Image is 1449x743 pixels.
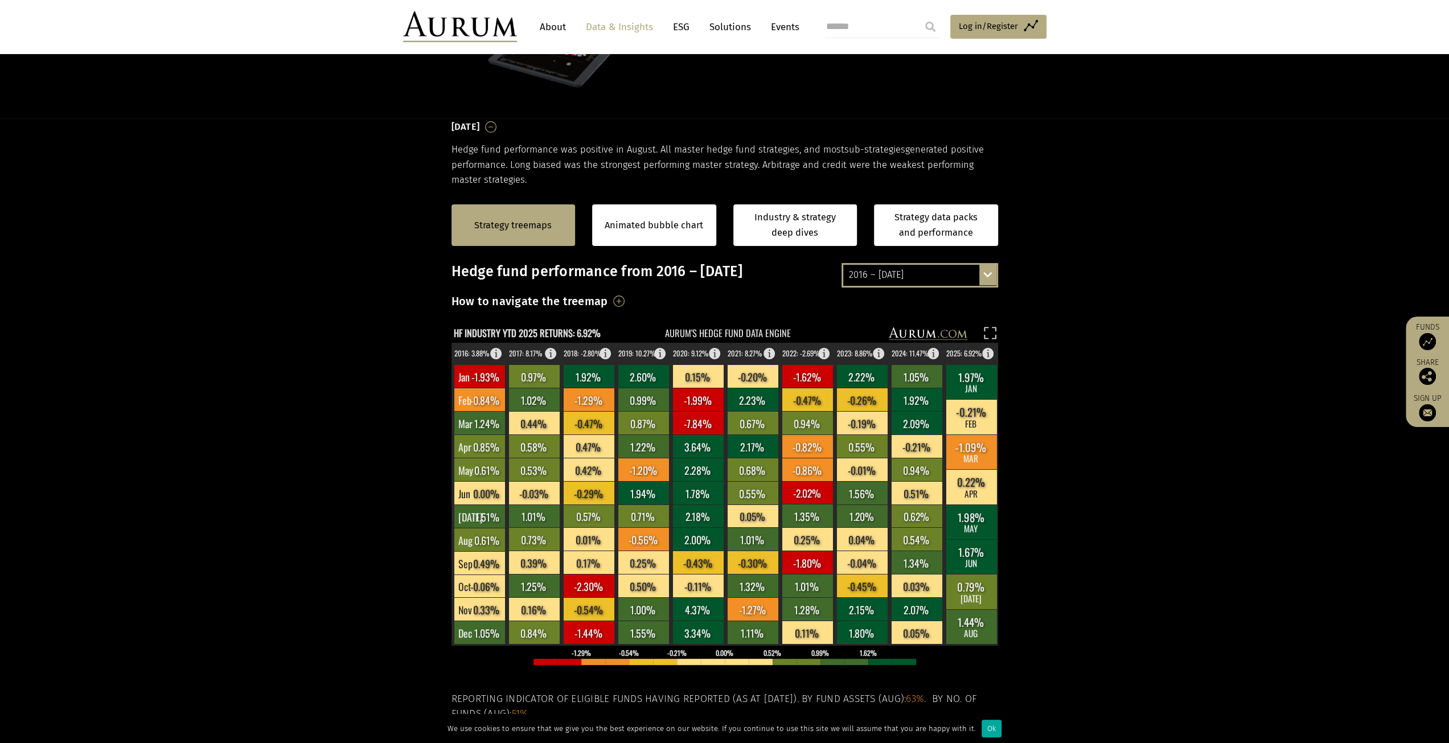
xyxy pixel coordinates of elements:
a: About [534,17,572,38]
a: Strategy data packs and performance [874,204,998,246]
a: Sign up [1411,393,1443,421]
h3: How to navigate the treemap [451,292,608,311]
span: 51% [512,708,528,720]
div: Share [1411,359,1443,385]
p: Hedge fund performance was positive in August. All master hedge fund strategies, and most generat... [451,142,998,187]
div: 2016 – [DATE] [843,265,996,285]
a: Events [765,17,799,38]
a: ESG [667,17,695,38]
img: Aurum [403,11,517,42]
a: Data & Insights [580,17,659,38]
span: 63% [906,693,924,705]
h3: Hedge fund performance from 2016 – [DATE] [451,263,998,280]
span: Log in/Register [959,19,1018,33]
img: Share this post [1419,368,1436,385]
a: Solutions [704,17,757,38]
a: Industry & strategy deep dives [733,204,857,246]
a: Strategy treemaps [474,218,552,233]
div: Ok [982,720,1001,737]
input: Submit [919,15,942,38]
a: Animated bubble chart [605,218,703,233]
a: Log in/Register [950,15,1046,39]
h5: Reporting indicator of eligible funds having reported (as at [DATE]). By fund assets (Aug): . By ... [451,692,998,722]
h3: [DATE] [451,118,480,136]
span: sub-strategies [844,144,905,155]
a: Funds [1411,322,1443,350]
img: Access Funds [1419,333,1436,350]
img: Sign up to our newsletter [1419,404,1436,421]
